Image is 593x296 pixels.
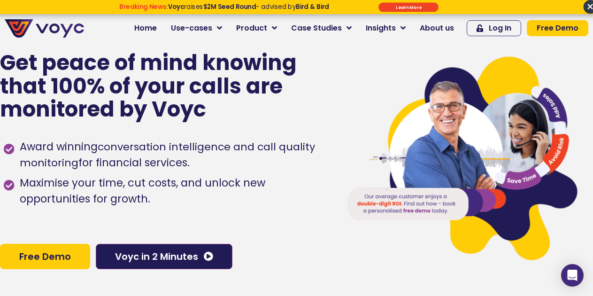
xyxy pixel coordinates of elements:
strong: Voyc [168,2,184,11]
strong: Bird & Bird [296,2,329,11]
span: Maximise your time, cut costs, and unlock new opportunities for growth. [17,175,329,207]
div: Breaking News: Voyc raises $2M Seed Round - advised by Bird & Bird [87,3,361,18]
div: Submit [378,2,439,12]
img: voyc-full-logo [5,19,84,38]
a: Free Demo [527,20,588,36]
a: Product [229,19,284,38]
span: Award winning for financial services. [17,139,329,171]
span: Home [134,23,157,34]
strong: Breaking News: [119,2,168,11]
span: Voyc in 2 Minutes [115,252,198,261]
a: Insights [359,19,413,38]
span: About us [420,23,454,34]
span: Free Demo [19,252,71,261]
span: Insights [366,23,396,34]
span: raises - advised by [168,2,329,11]
a: Use-cases [164,19,229,38]
a: Log In [467,20,521,36]
a: Case Studies [284,19,359,38]
h1: conversation intelligence and call quality monitoring [20,140,315,170]
strong: $2M Seed Round [203,2,256,11]
div: Open Intercom Messenger [561,264,584,287]
span: Product [236,23,267,34]
a: Voyc in 2 Minutes [96,244,232,269]
span: Log In [489,24,511,32]
span: Free Demo [537,24,578,32]
span: Case Studies [291,23,342,34]
a: About us [413,19,461,38]
span: Use-cases [171,23,212,34]
a: Home [127,19,164,38]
